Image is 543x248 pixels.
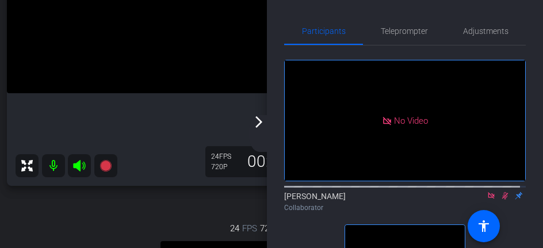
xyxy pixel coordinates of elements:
[240,152,317,171] div: 00:00:00
[242,222,257,235] span: FPS
[211,162,240,171] div: 720P
[252,115,266,129] mat-icon: arrow_forward_ios
[463,27,508,35] span: Adjustments
[381,27,428,35] span: Teleprompter
[230,222,239,235] span: 24
[260,222,279,235] span: 720P
[219,152,231,161] span: FPS
[477,219,491,233] mat-icon: accessibility
[302,27,346,35] span: Participants
[284,203,526,213] div: Collaborator
[284,190,526,213] div: [PERSON_NAME]
[394,115,428,125] span: No Video
[211,152,240,161] div: 24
